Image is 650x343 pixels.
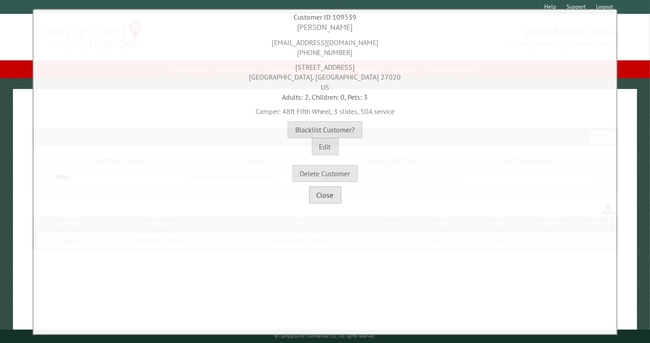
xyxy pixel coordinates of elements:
[36,33,615,58] div: [EMAIL_ADDRESS][DOMAIN_NAME] [PHONE_NUMBER]
[36,102,615,116] div: Camper: 48ft Fifth Wheel, 3 slides, 50A service
[312,138,339,155] button: Edit
[36,92,615,102] div: Adults: 2, Children: 0, Pets: 3
[36,22,615,33] div: [PERSON_NAME]
[288,121,362,138] button: Blacklist Customer?
[274,333,375,339] small: © Campground Commander LLC. All rights reserved.
[36,12,615,22] div: Customer ID 109539
[293,165,358,182] button: Delete Customer
[309,186,341,203] button: Close
[36,58,615,92] div: [STREET_ADDRESS] [GEOGRAPHIC_DATA], [GEOGRAPHIC_DATA] 27020 US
